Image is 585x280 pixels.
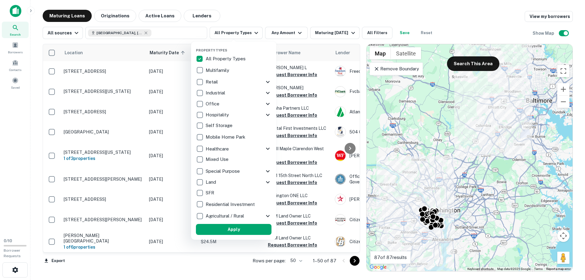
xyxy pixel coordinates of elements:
[206,133,246,141] p: Mobile Home Park
[206,168,241,175] p: Special Purpose
[196,76,271,87] div: Retail
[206,212,245,220] p: Agricultural / Rural
[206,201,256,208] p: Residential Investment
[196,98,271,109] div: Office
[196,143,271,154] div: Healthcare
[206,55,247,62] p: All Property Types
[206,111,230,119] p: Hospitality
[206,67,230,74] p: Multifamily
[196,48,227,52] span: Property Types
[206,179,217,186] p: Land
[206,122,234,129] p: Self Storage
[206,156,230,163] p: Mixed Use
[555,231,585,261] iframe: Chat Widget
[196,211,271,222] div: Agricultural / Rural
[206,189,215,197] p: SFR
[196,224,271,235] button: Apply
[196,109,271,120] div: Hospitality
[206,145,230,153] p: Healthcare
[196,87,271,98] div: Industrial
[206,100,221,108] p: Office
[206,89,226,97] p: Industrial
[196,177,271,188] div: Land
[196,166,271,177] div: Special Purpose
[206,78,219,86] p: Retail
